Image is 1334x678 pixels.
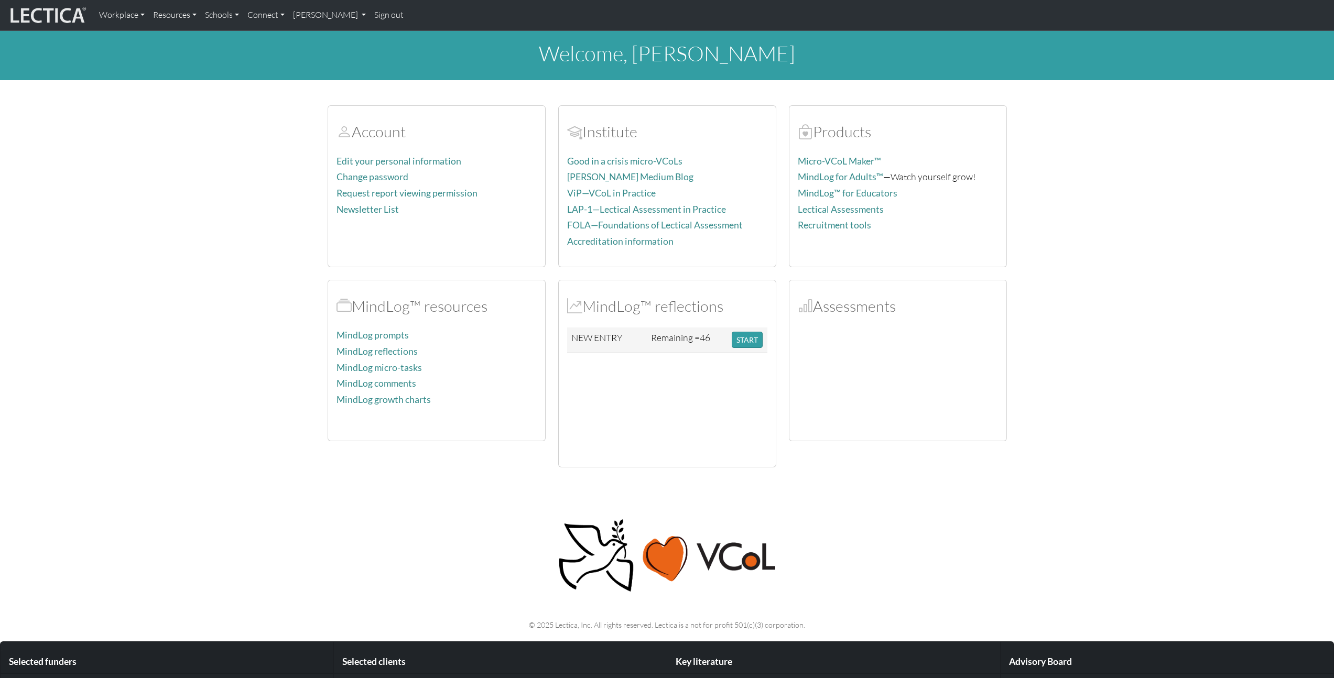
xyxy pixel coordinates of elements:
[337,297,352,315] span: MindLog™ resources
[243,4,289,26] a: Connect
[567,204,726,215] a: LAP-1—Lectical Assessment in Practice
[798,188,897,199] a: MindLog™ for Educators
[567,123,767,141] h2: Institute
[567,220,743,231] a: FOLA—Foundations of Lectical Assessment
[567,327,647,353] td: NEW ENTRY
[647,327,728,353] td: Remaining =
[567,297,582,315] span: MindLog
[1001,650,1333,674] div: Advisory Board
[149,4,201,26] a: Resources
[567,188,656,199] a: ViP—VCoL in Practice
[798,156,881,167] a: Micro-VCoL Maker™
[798,204,884,215] a: Lectical Assessments
[798,297,813,315] span: Assessments
[337,188,478,199] a: Request report viewing permission
[567,156,682,167] a: Good in a crisis micro-VCoLs
[337,297,537,315] h2: MindLog™ resources
[8,5,86,25] img: lecticalive
[337,330,409,341] a: MindLog prompts
[798,169,998,184] p: —Watch yourself grow!
[1,650,333,674] div: Selected funders
[567,236,674,247] a: Accreditation information
[798,220,871,231] a: Recruitment tools
[732,332,763,348] button: START
[798,171,883,182] a: MindLog for Adults™
[567,171,693,182] a: [PERSON_NAME] Medium Blog
[370,4,408,26] a: Sign out
[337,171,408,182] a: Change password
[337,362,422,373] a: MindLog micro-tasks
[289,4,370,26] a: [PERSON_NAME]
[798,123,998,141] h2: Products
[201,4,243,26] a: Schools
[337,156,461,167] a: Edit your personal information
[337,204,399,215] a: Newsletter List
[337,394,431,405] a: MindLog growth charts
[700,332,710,343] span: 46
[337,123,537,141] h2: Account
[798,297,998,315] h2: Assessments
[337,346,418,357] a: MindLog reflections
[334,650,667,674] div: Selected clients
[328,619,1007,631] p: © 2025 Lectica, Inc. All rights reserved. Lectica is a not for profit 501(c)(3) corporation.
[798,122,813,141] span: Products
[337,378,416,389] a: MindLog comments
[337,122,352,141] span: Account
[567,297,767,315] h2: MindLog™ reflections
[555,518,779,594] img: Peace, love, VCoL
[95,4,149,26] a: Workplace
[667,650,1000,674] div: Key literature
[567,122,582,141] span: Account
